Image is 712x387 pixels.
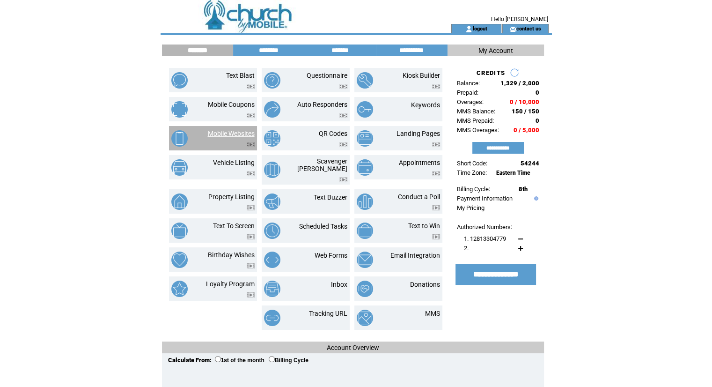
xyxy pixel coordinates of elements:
[297,157,347,172] a: Scavenger [PERSON_NAME]
[247,171,255,176] img: video.png
[339,177,347,182] img: video.png
[315,252,347,259] a: Web Forms
[432,84,440,89] img: video.png
[264,193,280,210] img: text-buzzer.png
[457,98,484,105] span: Overages:
[432,142,440,147] img: video.png
[247,84,255,89] img: video.png
[519,186,528,193] span: 8th
[327,344,379,351] span: Account Overview
[425,310,440,317] a: MMS
[215,357,264,364] label: 1st of the month
[472,25,487,31] a: logout
[478,47,513,54] span: My Account
[264,310,280,326] img: tracking-url.png
[432,171,440,176] img: video.png
[464,245,469,252] span: 2.
[536,117,539,124] span: 0
[314,193,347,201] a: Text Buzzer
[269,356,275,362] input: Billing Cycle
[264,281,280,297] img: inbox.png
[247,113,255,118] img: video.png
[171,72,188,89] img: text-blast.png
[512,108,539,115] span: 150 / 150
[457,127,499,134] span: MMS Overages:
[357,281,373,297] img: donations.png
[171,223,188,239] img: text-to-screen.png
[510,98,539,105] span: 0 / 10,000
[536,89,539,96] span: 0
[208,130,255,137] a: Mobile Websites
[168,357,212,364] span: Calculate From:
[206,280,255,288] a: Loyalty Program
[500,80,539,87] span: 1,329 / 2,000
[208,251,255,259] a: Birthday Wishes
[213,222,255,230] a: Text To Screen
[299,223,347,230] a: Scheduled Tasks
[171,252,188,268] img: birthday-wishes.png
[171,193,188,210] img: property-listing.png
[457,186,490,193] span: Billing Cycle:
[464,235,506,242] span: 1. 12813304779
[465,25,472,33] img: account_icon.gif
[171,159,188,176] img: vehicle-listing.png
[331,281,347,288] a: Inbox
[457,223,512,231] span: Authorized Numbers:
[171,130,188,147] img: mobile-websites.png
[264,252,280,268] img: web-forms.png
[226,72,255,79] a: Text Blast
[357,193,373,210] img: conduct-a-poll.png
[457,195,513,202] a: Payment Information
[208,193,255,201] a: Property Listing
[357,72,373,89] img: kiosk-builder.png
[264,101,280,118] img: auto-responders.png
[264,162,280,178] img: scavenger-hunt.png
[457,108,495,115] span: MMS Balance:
[514,127,539,134] span: 0 / 5,000
[319,130,347,137] a: QR Codes
[457,117,494,124] span: MMS Prepaid:
[390,252,440,259] a: Email Integration
[307,72,347,79] a: Questionnaire
[339,142,347,147] img: video.png
[357,130,373,147] img: landing-pages.png
[398,193,440,201] a: Conduct a Poll
[457,169,487,176] span: Time Zone:
[213,159,255,166] a: Vehicle Listing
[509,25,516,33] img: contact_us_icon.gif
[491,16,548,22] span: Hello [PERSON_NAME]
[339,84,347,89] img: video.png
[247,142,255,147] img: video.png
[457,80,480,87] span: Balance:
[496,170,530,176] span: Eastern Time
[399,159,440,166] a: Appointments
[457,160,487,167] span: Short Code:
[264,130,280,147] img: qr-codes.png
[171,281,188,297] img: loyalty-program.png
[247,263,255,268] img: video.png
[309,310,347,317] a: Tracking URL
[432,205,440,210] img: video.png
[521,160,539,167] span: 54244
[432,234,440,239] img: video.png
[357,252,373,268] img: email-integration.png
[247,292,255,298] img: video.png
[477,69,505,76] span: CREDITS
[357,101,373,118] img: keywords.png
[171,101,188,118] img: mobile-coupons.png
[208,101,255,108] a: Mobile Coupons
[457,89,478,96] span: Prepaid:
[357,159,373,176] img: appointments.png
[457,204,484,211] a: My Pricing
[410,281,440,288] a: Donations
[357,223,373,239] img: text-to-win.png
[247,205,255,210] img: video.png
[264,72,280,89] img: questionnaire.png
[339,113,347,118] img: video.png
[403,72,440,79] a: Kiosk Builder
[264,223,280,239] img: scheduled-tasks.png
[357,310,373,326] img: mms.png
[247,234,255,239] img: video.png
[215,356,221,362] input: 1st of the month
[408,222,440,230] a: Text to Win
